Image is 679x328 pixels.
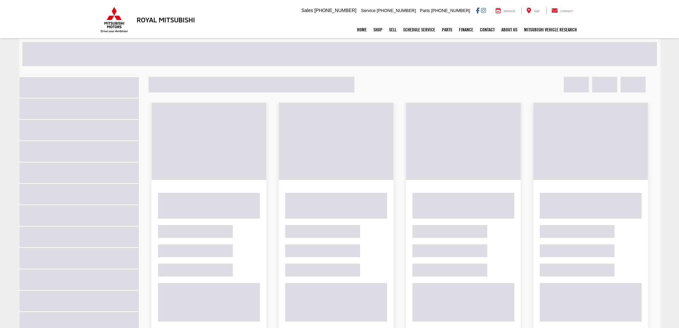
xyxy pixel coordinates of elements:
[534,10,540,13] span: Map
[481,8,486,13] a: Instagram: Click to visit our Instagram page
[431,8,470,13] span: [PHONE_NUMBER]
[301,8,313,13] span: Sales
[354,21,370,38] a: Home
[504,10,515,13] span: Service
[521,21,580,38] a: Mitsubishi Vehicle Research
[456,21,477,38] a: Finance
[476,8,480,13] a: Facebook: Click to visit our Facebook page
[521,7,545,14] a: Map
[386,21,400,38] a: Sell
[560,10,573,13] span: Contact
[99,7,129,33] img: Mitsubishi
[400,21,439,38] a: Schedule Service: Opens in a new tab
[314,8,356,13] span: [PHONE_NUMBER]
[546,7,578,14] a: Contact
[498,21,521,38] a: About Us
[420,8,430,13] span: Parts
[491,7,520,14] a: Service
[377,8,416,13] span: [PHONE_NUMBER]
[370,21,386,38] a: Shop
[361,8,375,13] span: Service
[137,16,195,23] h3: Royal Mitsubishi
[477,21,498,38] a: Contact
[439,21,456,38] a: Parts: Opens in a new tab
